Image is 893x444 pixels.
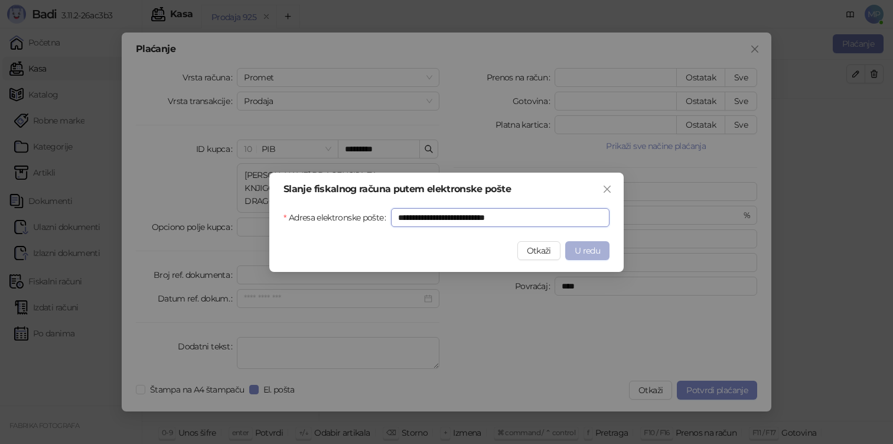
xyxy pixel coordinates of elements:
[527,245,551,256] span: Otkaži
[598,180,617,199] button: Close
[575,245,600,256] span: U redu
[391,208,610,227] input: Adresa elektronske pošte
[283,208,391,227] label: Adresa elektronske pošte
[517,241,560,260] button: Otkaži
[283,184,610,194] div: Slanje fiskalnog računa putem elektronske pošte
[602,184,612,194] span: close
[565,241,610,260] button: U redu
[598,184,617,194] span: Zatvori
